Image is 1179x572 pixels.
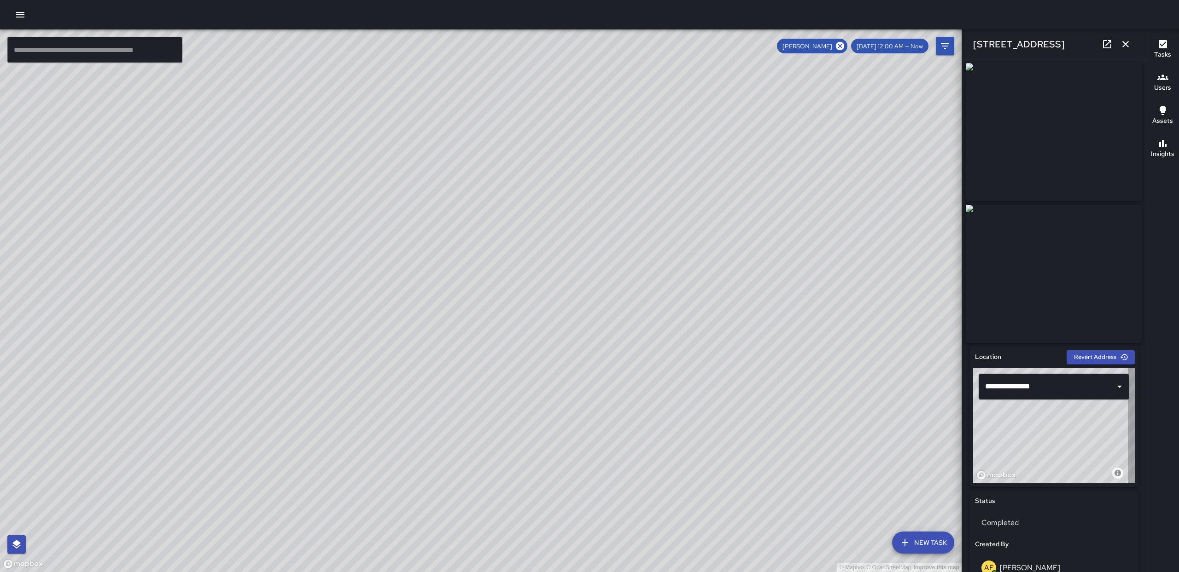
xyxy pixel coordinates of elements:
[1154,50,1171,60] h6: Tasks
[1146,33,1179,66] button: Tasks
[1146,99,1179,133] button: Assets
[892,532,954,554] button: New Task
[1152,116,1173,126] h6: Assets
[1146,66,1179,99] button: Users
[981,517,1126,528] p: Completed
[1151,149,1174,159] h6: Insights
[1113,380,1126,393] button: Open
[1154,83,1171,93] h6: Users
[966,205,1142,343] img: request_images%2Ff4729a90-76cd-11f0-b7b8-23f9d7cc2fcb
[975,539,1009,549] h6: Created By
[975,496,995,506] h6: Status
[973,37,1065,52] h6: [STREET_ADDRESS]
[777,42,838,50] span: [PERSON_NAME]
[1067,350,1135,364] button: Revert Address
[777,39,847,53] div: [PERSON_NAME]
[851,42,928,50] span: [DATE] 12:00 AM — Now
[975,352,1001,362] h6: Location
[936,37,954,55] button: Filters
[966,63,1142,201] img: request_images%2Ff31be430-76cd-11f0-b7b8-23f9d7cc2fcb
[1146,133,1179,166] button: Insights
